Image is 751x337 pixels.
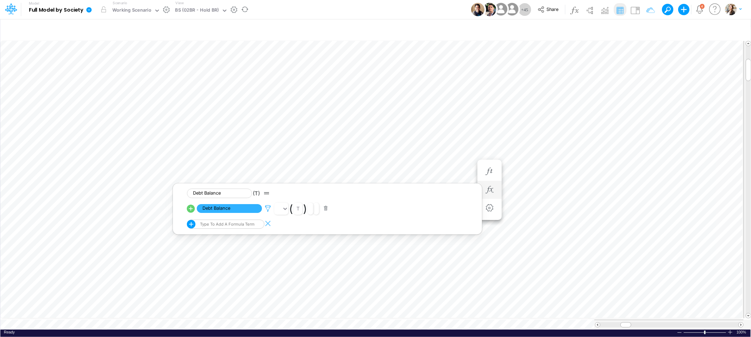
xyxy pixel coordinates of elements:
[113,0,127,6] label: Scenario
[29,7,83,13] b: Full Model by Society
[737,330,747,335] div: Zoom level
[677,330,682,335] div: Zoom Out
[175,7,219,15] div: BS (02BR - Hold BR)
[704,331,706,334] div: Zoom
[296,206,300,212] div: t
[534,4,563,15] button: Share
[4,330,15,335] div: In Ready mode
[199,222,255,227] div: Type to add a formula term
[493,1,509,17] img: User Image Icon
[546,6,558,12] span: Share
[112,7,151,15] div: Working Scenario
[701,5,703,8] div: 4 unread items
[483,3,496,16] img: User Image Icon
[727,330,733,335] div: Zoom In
[197,204,262,213] span: Debt Balance
[683,330,727,335] div: Zoom
[696,5,704,13] a: Notifications
[737,330,747,335] span: 100%
[175,0,183,6] label: View
[6,22,597,37] input: Type a title here
[29,1,39,6] label: Model
[303,202,307,215] span: )
[504,1,520,17] img: User Image Icon
[4,330,15,334] span: Ready
[289,202,293,215] span: (
[521,7,528,12] span: + 45
[187,189,252,198] span: Debt Balance
[471,3,484,16] img: User Image Icon
[253,190,260,197] span: (T)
